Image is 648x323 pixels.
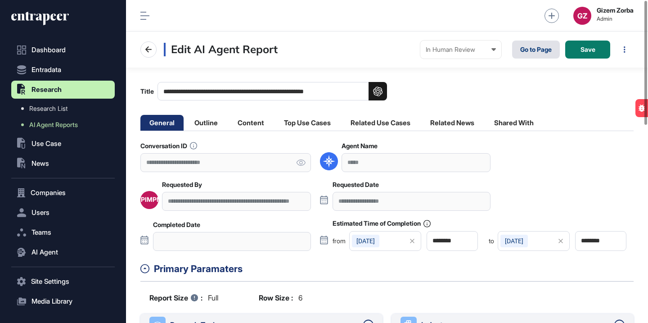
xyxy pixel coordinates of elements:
[31,298,72,305] span: Media Library
[259,292,293,303] b: Row Size :
[137,196,162,203] div: TPIMPM
[31,140,61,147] span: Use Case
[485,115,543,131] li: Shared With
[11,204,115,222] button: Users
[11,223,115,241] button: Teams
[11,81,115,99] button: Research
[597,16,634,22] span: Admin
[333,181,379,188] label: Requested Date
[149,292,202,303] b: Report Size :
[597,7,634,14] strong: Gizem Zorba
[157,82,387,100] input: Title
[140,142,197,150] label: Conversation ID
[573,7,591,25] button: GZ
[342,115,419,131] li: Related Use Cases
[16,100,115,117] a: Research List
[11,135,115,153] button: Use Case
[580,46,595,53] span: Save
[512,41,560,59] a: Go to Page
[162,181,202,188] label: Requested By
[140,115,184,131] li: General
[11,41,115,59] a: Dashboard
[489,238,494,244] span: to
[426,46,496,53] div: In Human Review
[421,115,483,131] li: Related News
[31,189,66,196] span: Companies
[31,46,66,54] span: Dashboard
[31,229,51,236] span: Teams
[11,155,115,173] button: News
[11,184,115,202] button: Companies
[31,209,49,216] span: Users
[31,160,49,167] span: News
[153,221,200,228] label: Completed Date
[29,121,78,128] span: AI Agent Reports
[342,142,378,150] label: Agent Name
[259,292,302,303] div: 6
[500,235,528,247] div: [DATE]
[140,82,387,100] label: Title
[31,86,62,93] span: Research
[333,220,431,227] label: Estimated Time of Completion
[275,115,340,131] li: Top Use Cases
[11,243,115,261] button: AI Agent
[185,115,227,131] li: Outline
[149,292,218,303] div: full
[31,278,69,285] span: Site Settings
[11,292,115,310] button: Media Library
[16,117,115,133] a: AI Agent Reports
[164,43,278,56] h3: Edit AI Agent Report
[31,249,58,256] span: AI Agent
[154,262,634,276] div: Primary Paramaters
[565,41,610,59] button: Save
[11,273,115,291] button: Site Settings
[29,105,67,112] span: Research List
[333,238,346,244] span: from
[229,115,273,131] li: Content
[31,66,61,73] span: Entradata
[352,235,379,247] div: [DATE]
[11,61,115,79] button: Entradata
